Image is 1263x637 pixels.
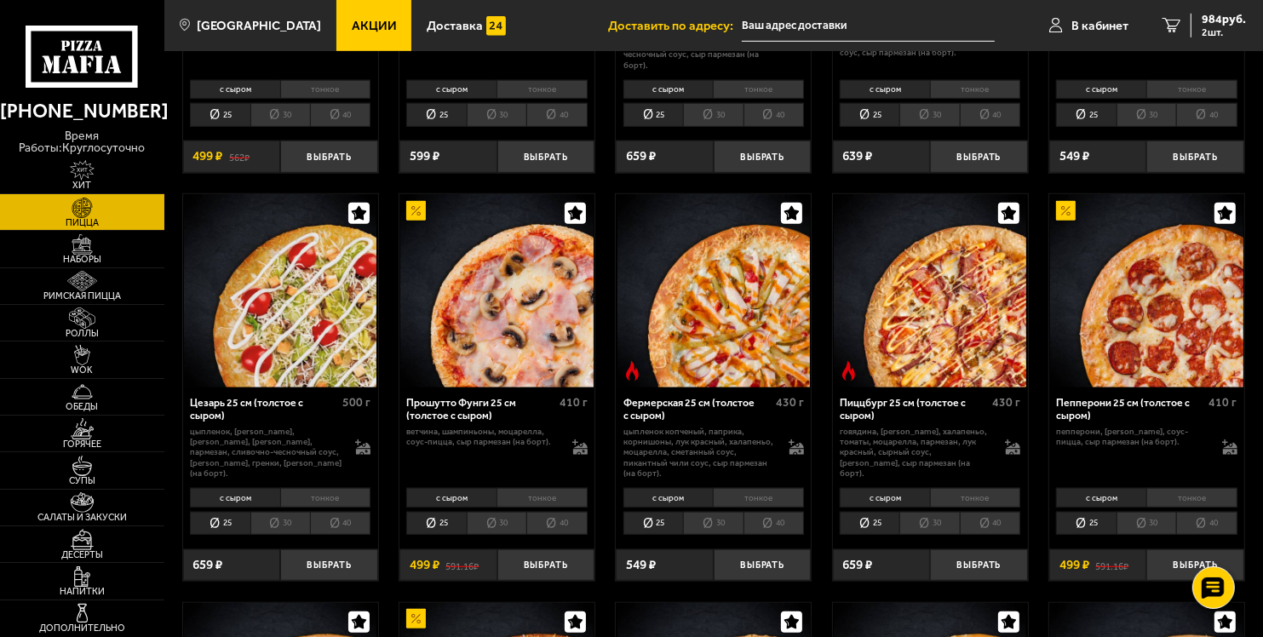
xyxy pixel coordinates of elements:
[190,397,338,422] div: Цезарь 25 см (толстое с сыром)
[713,488,804,507] li: тонкое
[623,512,683,535] li: 25
[1056,201,1076,221] img: Акционный
[626,150,656,163] span: 659 ₽
[683,103,743,126] li: 30
[1056,103,1116,126] li: 25
[190,512,250,535] li: 25
[1146,549,1244,582] button: Выбрать
[623,427,776,479] p: цыпленок копченый, паприка, корнишоны, лук красный, халапеньо, моцарелла, сметанный соус, пикантн...
[560,395,588,410] span: 410 г
[406,103,466,126] li: 25
[406,397,554,422] div: Прошутто Фунги 25 см (толстое с сыром)
[1209,395,1237,410] span: 410 г
[1059,150,1089,163] span: 549 ₽
[280,141,378,173] button: Выбрать
[1117,512,1176,535] li: 30
[992,395,1020,410] span: 430 г
[623,103,683,126] li: 25
[743,512,804,535] li: 40
[190,427,342,479] p: цыпленок, [PERSON_NAME], [PERSON_NAME], [PERSON_NAME], пармезан, сливочно-чесночный соус, [PERSON...
[192,559,222,571] span: 659 ₽
[1050,194,1243,387] img: Пепперони 25 см (толстое с сыром)
[280,80,371,99] li: тонкое
[497,549,595,582] button: Выбрать
[1056,397,1204,422] div: Пепперони 25 см (толстое с сыром)
[1202,27,1246,37] span: 2 шт.
[960,512,1020,535] li: 40
[250,512,310,535] li: 30
[608,20,742,32] span: Доставить по адресу:
[834,194,1026,387] img: Пиццбург 25 см (толстое с сыром)
[445,559,479,571] s: 591.16 ₽
[400,194,593,387] img: Прошутто Фунги 25 см (толстое с сыром)
[713,80,804,99] li: тонкое
[526,103,587,126] li: 40
[280,488,371,507] li: тонкое
[192,150,222,163] span: 499 ₽
[776,395,804,410] span: 430 г
[352,20,397,32] span: Акции
[1146,488,1237,507] li: тонкое
[742,10,995,42] input: Ваш адрес доставки
[406,488,497,507] li: с сыром
[930,80,1021,99] li: тонкое
[250,103,310,126] li: 30
[1049,194,1244,387] a: АкционныйПепперони 25 см (толстое с сыром)
[839,361,858,381] img: Острое блюдо
[427,20,483,32] span: Доставка
[184,194,376,387] img: Цезарь 25 см (толстое с сыром)
[714,141,812,173] button: Выбрать
[743,103,804,126] li: 40
[1059,559,1089,571] span: 499 ₽
[467,103,526,126] li: 30
[899,512,959,535] li: 30
[833,194,1028,387] a: Острое блюдоПиццбург 25 см (толстое с сыром)
[616,194,811,387] a: Острое блюдоФермерская 25 см (толстое с сыром)
[1056,80,1146,99] li: с сыром
[842,559,872,571] span: 659 ₽
[406,80,497,99] li: с сыром
[840,488,930,507] li: с сыром
[229,150,250,163] s: 562 ₽
[840,80,930,99] li: с сыром
[410,150,439,163] span: 599 ₽
[410,559,439,571] span: 499 ₽
[190,80,280,99] li: с сыром
[840,512,899,535] li: 25
[683,512,743,535] li: 30
[526,512,587,535] li: 40
[197,20,321,32] span: [GEOGRAPHIC_DATA]
[840,397,988,422] div: Пиццбург 25 см (толстое с сыром)
[930,549,1028,582] button: Выбрать
[617,194,810,387] img: Фермерская 25 см (толстое с сыром)
[1176,103,1237,126] li: 40
[406,201,426,221] img: Акционный
[899,103,959,126] li: 30
[930,488,1021,507] li: тонкое
[1095,559,1128,571] s: 591.16 ₽
[623,397,772,422] div: Фермерская 25 см (толстое с сыром)
[1056,488,1146,507] li: с сыром
[310,103,370,126] li: 40
[1146,80,1237,99] li: тонкое
[190,488,280,507] li: с сыром
[930,141,1028,173] button: Выбрать
[190,103,250,126] li: 25
[342,395,370,410] span: 500 г
[714,549,812,582] button: Выбрать
[497,488,588,507] li: тонкое
[406,512,466,535] li: 25
[842,150,872,163] span: 639 ₽
[497,141,595,173] button: Выбрать
[280,549,378,582] button: Выбрать
[1146,141,1244,173] button: Выбрать
[183,194,378,387] a: Цезарь 25 см (толстое с сыром)
[623,361,642,381] img: Острое блюдо
[497,80,588,99] li: тонкое
[1071,20,1128,32] span: В кабинет
[623,80,714,99] li: с сыром
[1176,512,1237,535] li: 40
[406,609,426,628] img: Акционный
[1056,512,1116,535] li: 25
[406,427,559,448] p: ветчина, шампиньоны, моцарелла, соус-пицца, сыр пармезан (на борт).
